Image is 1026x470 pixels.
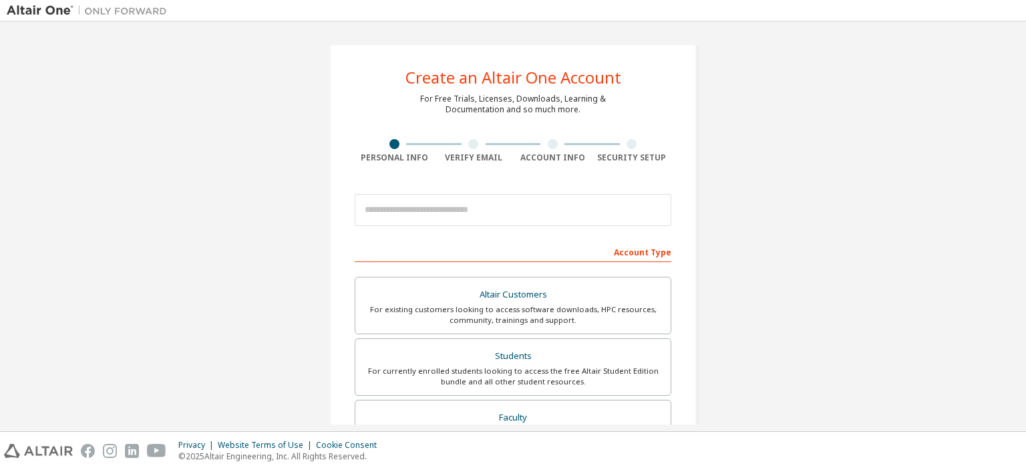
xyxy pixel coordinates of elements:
div: For currently enrolled students looking to access the free Altair Student Edition bundle and all ... [363,366,663,387]
div: Privacy [178,440,218,451]
img: instagram.svg [103,444,117,458]
div: Cookie Consent [316,440,385,451]
div: Altair Customers [363,285,663,304]
img: linkedin.svg [125,444,139,458]
div: Verify Email [434,152,514,163]
div: Website Terms of Use [218,440,316,451]
div: Students [363,347,663,366]
div: Create an Altair One Account [405,70,621,86]
div: Account Type [355,241,671,262]
p: © 2025 Altair Engineering, Inc. All Rights Reserved. [178,451,385,462]
div: Personal Info [355,152,434,163]
div: Account Info [513,152,592,163]
img: Altair One [7,4,174,17]
img: facebook.svg [81,444,95,458]
img: altair_logo.svg [4,444,73,458]
div: For existing customers looking to access software downloads, HPC resources, community, trainings ... [363,304,663,326]
img: youtube.svg [147,444,166,458]
div: For Free Trials, Licenses, Downloads, Learning & Documentation and so much more. [420,94,606,115]
div: Faculty [363,408,663,427]
div: Security Setup [592,152,672,163]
